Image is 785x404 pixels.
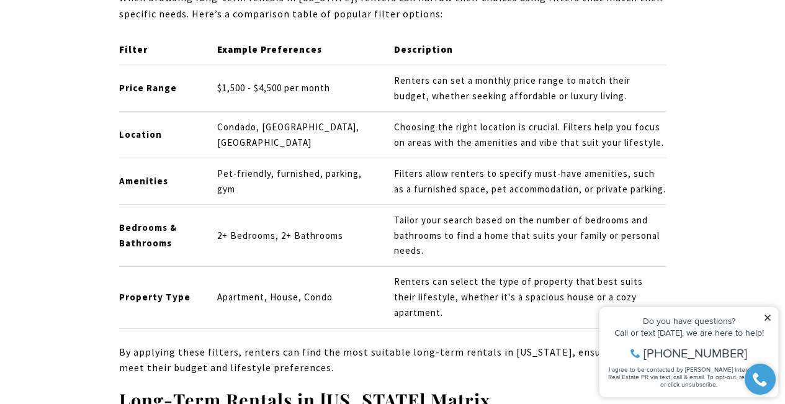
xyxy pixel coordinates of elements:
[119,291,191,303] strong: Property Type
[207,266,384,328] td: Apartment, House, Condo
[119,128,162,140] strong: Location
[384,266,666,328] td: Renters can select the type of property that best suits their lifestyle, whether it's a spacious ...
[207,205,384,267] td: 2+ Bedrooms, 2+ Bathrooms
[384,158,666,205] td: Filters allow renters to specify must-have amenities, such as a furnished space, pet accommodatio...
[119,43,148,55] strong: Filter
[384,112,666,158] td: Choosing the right location is crucial. Filters help you focus on areas with the amenities and vi...
[207,158,384,205] td: Pet-friendly, furnished, parking, gym
[384,65,666,112] td: Renters can set a monthly price range to match their budget, whether seeking affordable or luxury...
[384,205,666,267] td: Tailor your search based on the number of bedrooms and bathrooms to find a home that suits your f...
[119,175,168,187] strong: Amenities
[16,76,177,100] span: I agree to be contacted by [PERSON_NAME] International Real Estate PR via text, call & email. To ...
[51,58,155,71] span: [PHONE_NUMBER]
[394,43,453,55] strong: Description
[13,28,179,37] div: Do you have questions?
[119,222,177,249] strong: Bedrooms & Bathrooms
[217,43,322,55] strong: Example Preferences
[207,65,384,112] td: $1,500 - $4,500 per month
[13,40,179,48] div: Call or text [DATE], we are here to help!
[207,112,384,158] td: Condado, [GEOGRAPHIC_DATA], [GEOGRAPHIC_DATA]
[119,344,666,376] p: By applying these filters, renters can find the most suitable long-term rentals in [US_STATE], en...
[119,82,177,94] strong: Price Range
